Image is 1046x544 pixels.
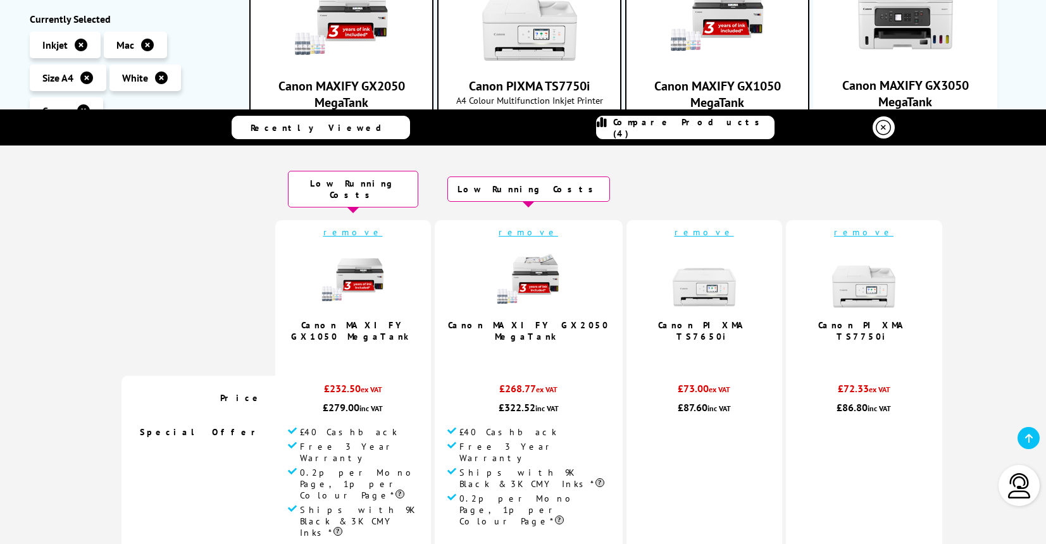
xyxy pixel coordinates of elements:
div: £73.00 [639,382,769,401]
span: Recently Viewed [251,122,394,133]
span: Size A4 [42,71,73,84]
div: £268.77 [447,382,610,401]
div: £72.33 [799,382,930,401]
a: Canon MAXIFY GX1050 MegaTank [670,55,765,68]
a: Canon MAXIFY GX2050 MegaTank [294,55,389,68]
span: Ships with 9K Black & 3K CMY Inks* [459,467,610,490]
a: Recently Viewed [232,116,410,139]
span: inc VAT [707,404,731,413]
a: Compare Products (4) [596,116,775,139]
span: Canon [42,104,70,117]
span: 0.2p per Mono Page, 1p per Colour Page* [459,493,610,527]
img: canon-TS7750i-front-small.jpg [832,247,895,311]
a: remove [499,226,558,238]
div: £232.50 [288,382,418,401]
a: Canon MAXIFY GX3050 MegaTank [858,54,953,67]
span: inc VAT [359,404,383,413]
span: Mac [116,39,134,51]
span: Special Offer [140,426,263,438]
span: ex VAT [869,385,890,394]
a: Canon PIXMA TS7750i [469,78,590,94]
img: user-headset-light.svg [1007,473,1032,498]
span: inc VAT [535,404,559,413]
a: remove [834,226,893,238]
span: Inkjet [42,39,68,51]
img: canon-gx1050-front-with-ink-small.jpg [321,247,385,311]
span: Ships with 9K Black & 3K CMY Inks* [300,504,418,538]
span: 0.2p per Mono Page, 1p per Colour Page* [300,467,418,501]
span: ex VAT [709,385,730,394]
span: Compare Products (4) [613,116,774,139]
span: £40 Cashback [459,426,557,438]
div: £87.60 [639,401,769,414]
a: Canon MAXIFY GX1050 MegaTank [291,319,414,342]
span: ex VAT [361,385,382,394]
span: inc VAT [868,404,891,413]
span: / 5 [533,349,546,363]
span: A4 Colour Multifunction Inkjet Printer [445,94,614,106]
a: Canon PIXMA TS7750i [818,319,910,342]
div: £86.80 [799,401,930,414]
span: White [122,71,148,84]
div: Low Running Costs [288,171,418,207]
span: Price [220,392,263,404]
div: Low Running Costs [447,176,610,202]
span: Free 3 Year Warranty [300,441,418,464]
div: £279.00 [288,401,418,414]
a: Canon MAXIFY GX2050 MegaTank [448,319,609,342]
span: Free 3 Year Warranty [459,441,610,464]
a: Canon MAXIFY GX3050 MegaTank [842,77,969,110]
span: ex VAT [536,385,557,394]
div: Currently Selected [30,13,237,25]
img: canon-gx2050-front-with-ink-small.jpg [497,247,560,311]
a: Canon PIXMA TS7750i [482,55,577,68]
img: canon-TS7650i-front-small.jpg [673,247,736,311]
a: Canon MAXIFY GX1050 MegaTank [654,78,781,111]
a: Canon PIXMA TS7650i [658,319,750,342]
div: £322.52 [447,401,610,414]
a: remove [323,226,383,238]
a: Canon MAXIFY GX2050 MegaTank [278,78,405,111]
span: £40 Cashback [300,426,397,438]
span: 4.0 [518,349,533,363]
a: remove [675,226,734,238]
